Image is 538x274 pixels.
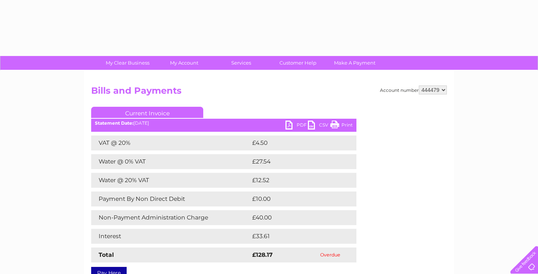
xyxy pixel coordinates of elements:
[154,56,215,70] a: My Account
[250,154,341,169] td: £27.54
[97,56,158,70] a: My Clear Business
[95,120,133,126] b: Statement Date:
[210,56,272,70] a: Services
[91,210,250,225] td: Non-Payment Administration Charge
[267,56,329,70] a: Customer Help
[91,173,250,188] td: Water @ 20% VAT
[91,136,250,150] td: VAT @ 20%
[380,85,447,94] div: Account number
[99,251,114,258] strong: Total
[250,229,341,244] td: £33.61
[250,192,341,206] td: £10.00
[324,56,386,70] a: Make A Payment
[91,121,356,126] div: [DATE]
[252,251,273,258] strong: £128.17
[304,247,356,262] td: Overdue
[250,136,339,150] td: £4.50
[308,121,330,131] a: CSV
[250,173,340,188] td: £12.52
[91,85,447,100] h2: Bills and Payments
[285,121,308,131] a: PDF
[250,210,342,225] td: £40.00
[91,192,250,206] td: Payment By Non Direct Debit
[91,107,203,118] a: Current Invoice
[330,121,353,131] a: Print
[91,154,250,169] td: Water @ 0% VAT
[91,229,250,244] td: Interest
